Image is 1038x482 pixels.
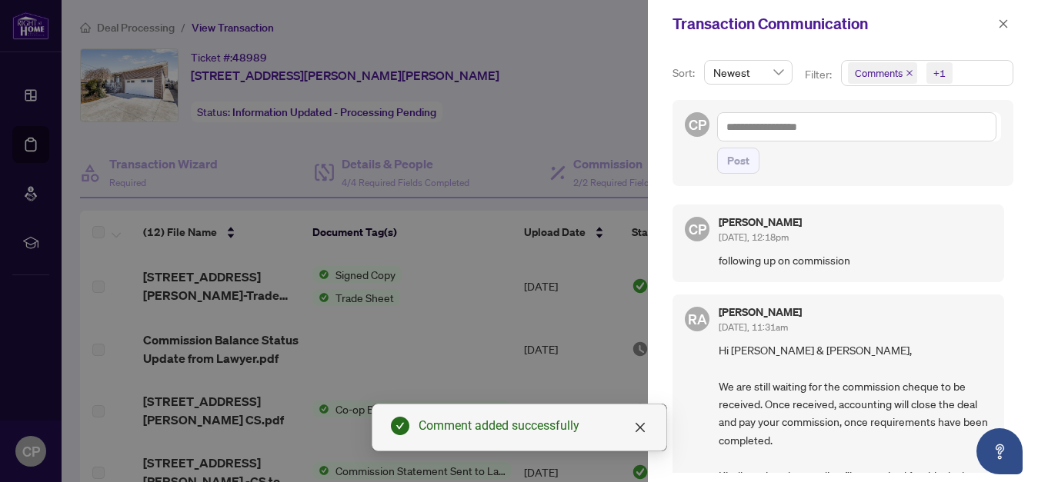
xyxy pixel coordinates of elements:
span: following up on commission [719,251,992,269]
div: Comment added successfully [419,417,648,435]
span: close [998,18,1009,29]
span: CP [689,218,706,240]
span: [DATE], 11:31am [719,321,788,333]
a: Close [632,419,649,436]
h5: [PERSON_NAME] [719,217,802,228]
span: close [906,69,913,77]
h5: [PERSON_NAME] [719,307,802,317]
span: [DATE], 12:18pm [719,231,789,243]
span: CP [689,114,706,135]
span: check-circle [391,417,409,435]
span: Comments [848,62,917,84]
div: +1 [933,65,946,81]
span: Newest [713,61,783,84]
button: Post [717,148,759,174]
button: Open asap [976,428,1023,474]
span: RA [688,308,707,330]
p: Sort: [673,65,698,81]
span: Comments [855,65,903,81]
div: Transaction Communication [673,12,993,35]
span: close [634,421,646,434]
p: Filter: [805,66,834,83]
